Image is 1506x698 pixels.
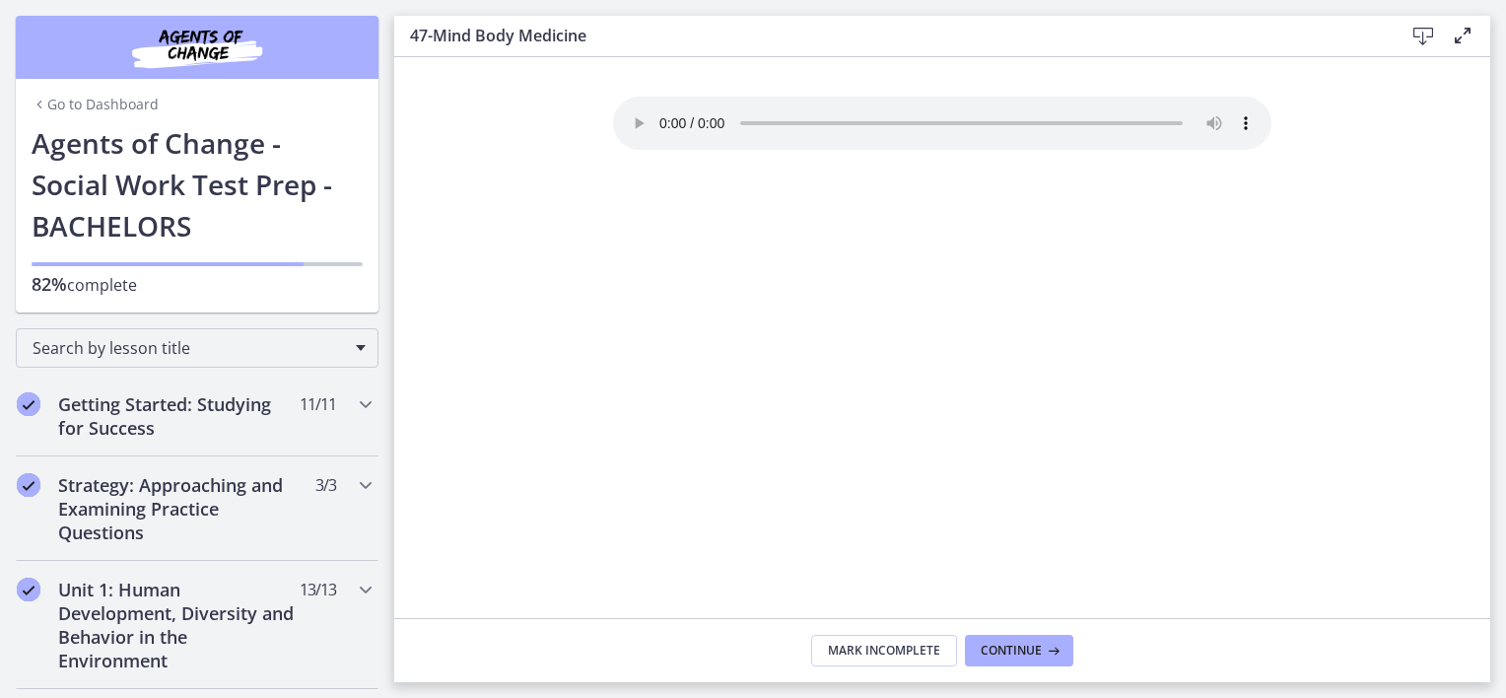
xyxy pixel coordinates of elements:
[17,578,40,601] i: Completed
[300,392,336,416] span: 11 / 11
[300,578,336,601] span: 13 / 13
[17,473,40,497] i: Completed
[811,635,957,666] button: Mark Incomplete
[828,643,940,659] span: Mark Incomplete
[33,337,346,359] span: Search by lesson title
[16,328,378,368] div: Search by lesson title
[32,95,159,114] a: Go to Dashboard
[410,24,1372,47] h3: 47-Mind Body Medicine
[32,272,363,297] p: complete
[32,122,363,246] h1: Agents of Change - Social Work Test Prep - BACHELORS
[981,643,1042,659] span: Continue
[32,272,67,296] span: 82%
[315,473,336,497] span: 3 / 3
[58,473,299,544] h2: Strategy: Approaching and Examining Practice Questions
[79,24,315,71] img: Agents of Change
[58,578,299,672] h2: Unit 1: Human Development, Diversity and Behavior in the Environment
[58,392,299,440] h2: Getting Started: Studying for Success
[17,392,40,416] i: Completed
[965,635,1073,666] button: Continue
